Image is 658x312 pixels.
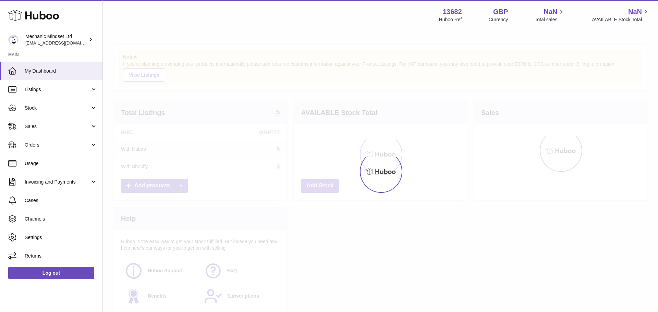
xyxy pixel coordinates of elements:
[592,7,650,23] a: NaN AVAILABLE Stock Total
[25,86,90,93] span: Listings
[25,68,97,74] span: My Dashboard
[25,216,97,222] span: Channels
[25,40,101,46] span: [EMAIL_ADDRESS][DOMAIN_NAME]
[25,160,97,167] span: Usage
[535,16,565,23] span: Total sales
[493,7,508,16] strong: GBP
[8,35,19,45] img: internalAdmin-13682@internal.huboo.com
[535,7,565,23] a: NaN Total sales
[25,234,97,241] span: Settings
[25,33,87,46] div: Mechanic Mindset Ltd
[628,7,642,16] span: NaN
[443,7,462,16] strong: 13682
[25,123,90,130] span: Sales
[439,16,462,23] div: Huboo Ref
[8,267,94,279] a: Log out
[544,7,557,16] span: NaN
[25,142,90,148] span: Orders
[25,179,90,185] span: Invoicing and Payments
[25,253,97,259] span: Returns
[25,105,90,111] span: Stock
[489,16,508,23] div: Currency
[25,197,97,204] span: Cases
[592,16,650,23] span: AVAILABLE Stock Total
